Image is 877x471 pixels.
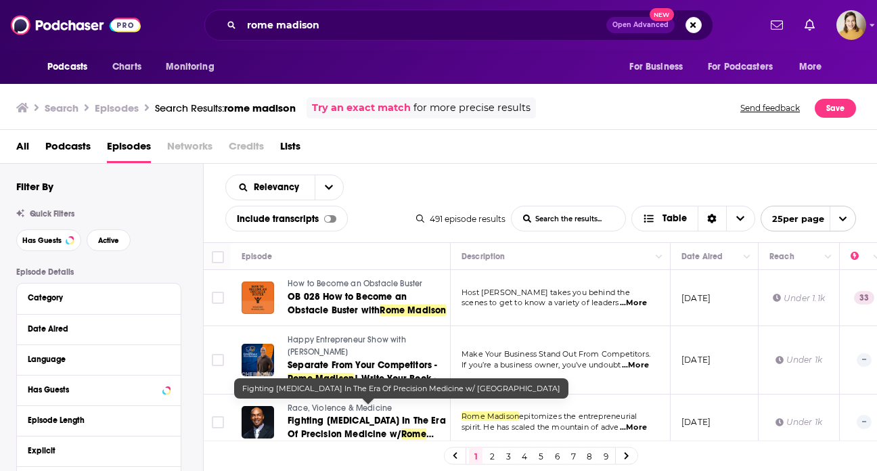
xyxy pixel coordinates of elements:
[620,422,647,433] span: ...More
[681,354,711,365] p: [DATE]
[30,209,74,219] span: Quick Filters
[28,351,170,367] button: Language
[45,135,91,163] a: Podcasts
[462,422,619,432] span: spirit. He has scaled the mountain of adve
[519,411,637,421] span: epitomizes the entrepreneurial
[288,403,449,415] a: Race, Violence & Medicine
[38,54,105,80] button: open menu
[288,359,449,386] a: Separate From Your Competitors -Rome Madison| Write Your Book - [PERSON_NAME]
[28,289,170,306] button: Category
[629,58,683,76] span: For Business
[242,384,560,393] span: Fighting [MEDICAL_DATA] In The Era Of Precision Medicine w/ [GEOGRAPHIC_DATA]
[851,248,870,265] div: Power Score
[462,349,650,359] span: Make Your Business Stand Out From Competitors.
[815,99,856,118] button: Save
[651,249,667,265] button: Column Actions
[224,102,296,114] span: rome madison
[462,411,519,421] span: Rome Madison
[112,58,141,76] span: Charts
[681,416,711,428] p: [DATE]
[288,403,392,413] span: Race, Violence & Medicine
[761,208,824,229] span: 25 per page
[28,293,161,302] div: Category
[28,355,161,364] div: Language
[11,12,141,38] img: Podchaser - Follow, Share and Rate Podcasts
[288,359,437,371] span: Separate From Your Competitors -
[799,58,822,76] span: More
[225,175,344,200] h2: Choose List sort
[280,135,300,163] span: Lists
[599,448,612,464] a: 9
[288,291,407,316] span: OB 028 How to Become an Obstacle Buster with
[212,292,224,304] span: Toggle select row
[773,292,825,304] div: Under 1.1k
[16,267,181,277] p: Episode Details
[288,279,422,288] span: How to Become an Obstacle Buster
[631,206,755,231] button: Choose View
[790,54,839,80] button: open menu
[698,206,726,231] div: Sort Direction
[765,14,788,37] a: Show notifications dropdown
[242,14,606,36] input: Search podcasts, credits, & more...
[104,54,150,80] a: Charts
[45,102,78,114] h3: Search
[107,135,151,163] a: Episodes
[462,298,619,307] span: scenes to get to know a variety of leaders
[681,292,711,304] p: [DATE]
[225,206,348,231] div: Include transcripts
[739,249,755,265] button: Column Actions
[28,324,161,334] div: Date Aired
[518,448,531,464] a: 4
[16,180,53,193] h2: Filter By
[836,10,866,40] span: Logged in as rebecca77781
[854,291,874,305] p: 33
[28,385,158,395] div: Has Guests
[708,58,773,76] span: For Podcasters
[413,100,531,116] span: for more precise results
[650,8,674,21] span: New
[836,10,866,40] img: User Profile
[622,360,649,371] span: ...More
[204,9,713,41] div: Search podcasts, credits, & more...
[28,446,161,455] div: Explicit
[288,373,444,398] span: | Write Your Book - [PERSON_NAME]
[775,354,822,365] div: Under 1k
[242,248,272,265] div: Episode
[799,14,820,37] a: Show notifications dropdown
[98,237,119,244] span: Active
[288,278,449,290] a: How to Become an Obstacle Buster
[462,360,621,369] span: If you’re a business owner, you’ve undoubt
[229,135,264,163] span: Credits
[288,373,354,384] span: Rome Madison
[534,448,547,464] a: 5
[288,414,449,441] a: Fighting [MEDICAL_DATA] In The Era Of Precision Medicine w/Rome Madison
[254,183,304,192] span: Relevancy
[736,97,804,118] button: Send feedback
[769,248,794,265] div: Reach
[47,58,87,76] span: Podcasts
[469,448,482,464] a: 1
[28,411,170,428] button: Episode Length
[315,175,343,200] button: open menu
[416,214,505,224] div: 491 episode results
[226,183,315,192] button: open menu
[820,249,836,265] button: Column Actions
[288,415,446,440] span: Fighting [MEDICAL_DATA] In The Era Of Precision Medicine w/
[550,448,564,464] a: 6
[620,298,647,309] span: ...More
[95,102,139,114] h3: Episodes
[606,17,675,33] button: Open AdvancedNew
[28,320,170,337] button: Date Aired
[156,54,231,80] button: open menu
[312,100,411,116] a: Try an exact match
[16,135,29,163] a: All
[857,415,872,428] p: --
[166,58,214,76] span: Monitoring
[212,354,224,366] span: Toggle select row
[212,416,224,428] span: Toggle select row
